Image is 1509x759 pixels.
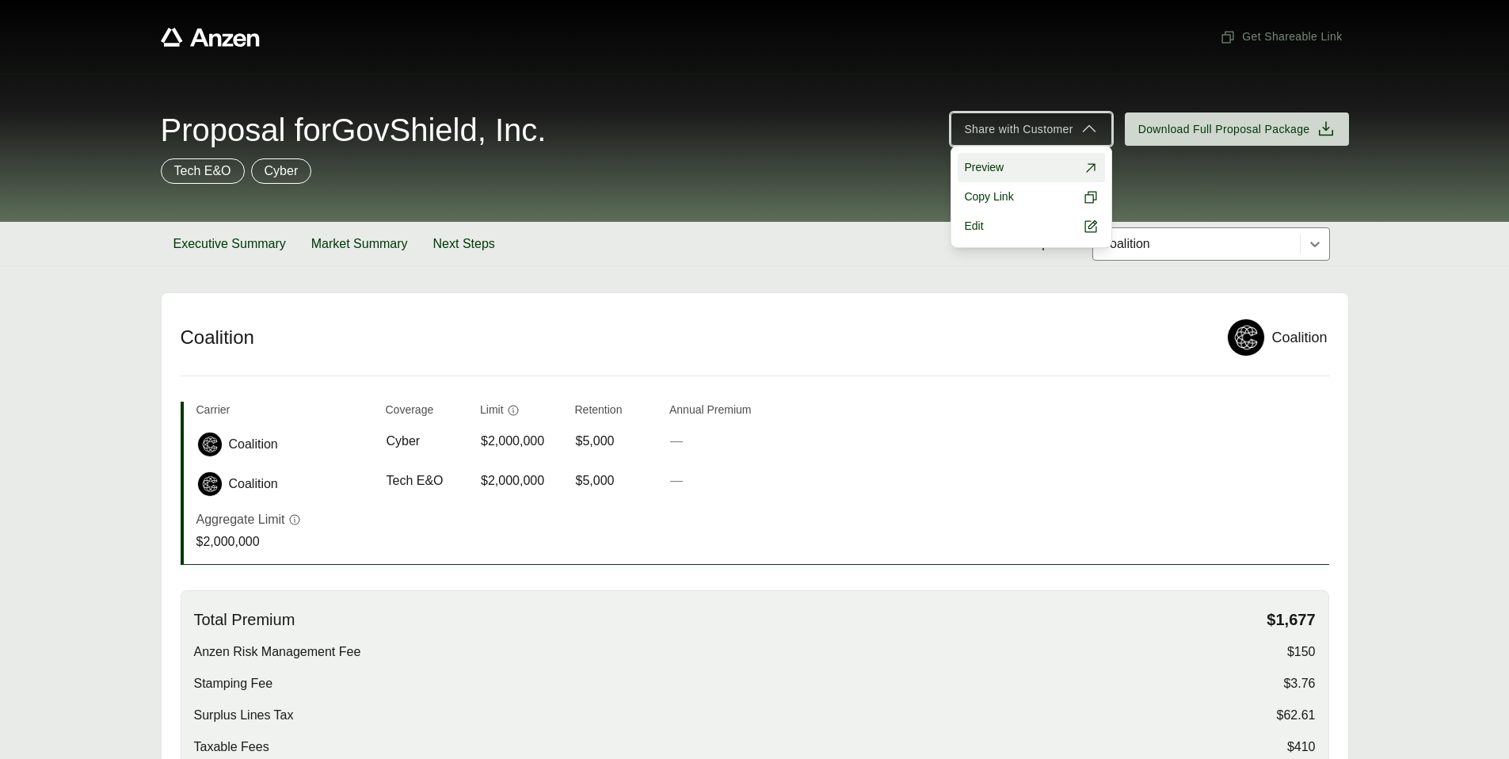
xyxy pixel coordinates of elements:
span: — [670,434,683,448]
p: Tech E&O [174,162,231,181]
button: Market Summary [299,222,421,266]
span: Taxable Fees [194,738,269,757]
button: Share with Customer [951,113,1111,146]
span: $5,000 [576,471,615,490]
span: Tech E&O [387,471,444,490]
span: Copy Link [964,189,1013,205]
span: $2,000,000 [481,471,544,490]
span: $3.76 [1283,674,1315,693]
button: Get Shareable Link [1214,22,1348,51]
span: Total Premium [194,610,295,630]
span: Download Full Proposal Package [1138,121,1310,138]
span: $5,000 [576,432,615,451]
span: Cyber [387,432,421,451]
span: Get Shareable Link [1220,29,1342,45]
th: Carrier [196,402,373,425]
span: $150 [1287,643,1316,662]
span: Coalition [229,435,278,454]
img: Coalition logo [198,433,222,456]
th: Annual Premium [669,402,752,425]
button: Executive Summary [161,222,299,266]
a: Anzen website [161,28,260,47]
p: Aggregate Limit [196,510,285,529]
button: Download Full Proposal Package [1125,113,1349,146]
span: $62.61 [1277,706,1316,725]
img: Coalition logo [198,472,222,496]
span: Surplus Lines Tax [194,706,294,725]
span: Preview [964,159,1004,176]
th: Limit [480,402,562,425]
p: Cyber [265,162,299,181]
span: Anzen Risk Management Fee [194,643,361,662]
th: Retention [575,402,657,425]
span: — [670,474,683,487]
span: Share with Customer [964,121,1073,138]
button: Copy Link [958,182,1104,212]
a: Preview [958,153,1104,182]
p: $2,000,000 [196,532,301,551]
span: $2,000,000 [481,432,544,451]
span: $1,677 [1267,610,1315,630]
th: Coverage [386,402,468,425]
button: Next Steps [421,222,508,266]
span: Edit [964,218,983,235]
span: $410 [1287,738,1316,757]
div: Coalition [1271,327,1327,349]
span: Proposal for GovShield, Inc. [161,114,547,146]
span: Stamping Fee [194,674,273,693]
img: Coalition logo [1228,319,1264,356]
span: Coalition [229,475,278,494]
a: Edit [958,212,1104,241]
h2: Coalition [181,326,1209,349]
